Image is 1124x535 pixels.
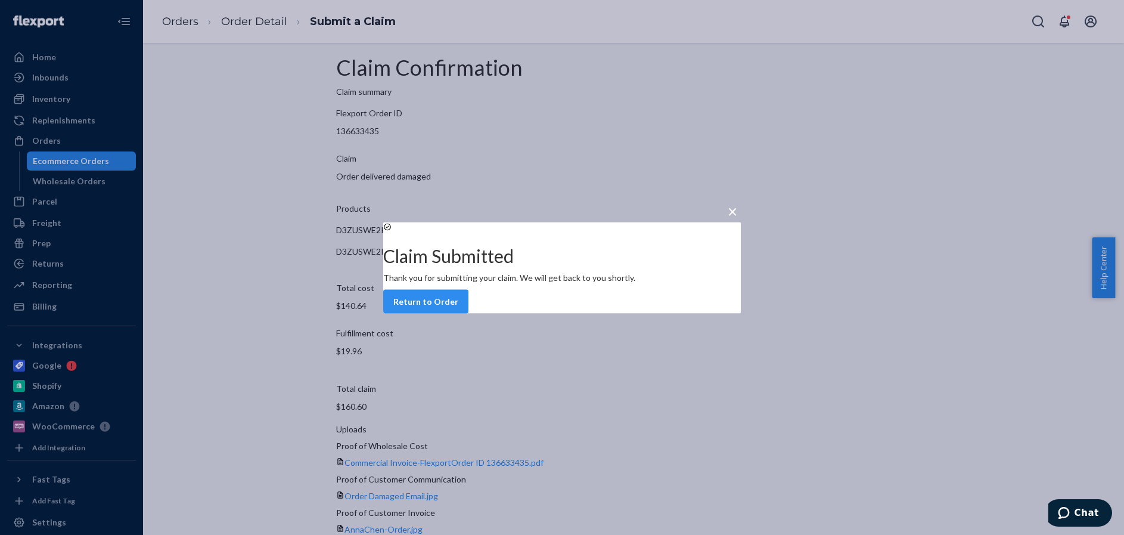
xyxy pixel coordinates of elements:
[383,246,741,265] h2: Claim Submitted
[383,289,468,313] button: Return to Order
[1048,499,1112,529] iframe: Opens a widget where you can chat to one of our agents
[383,271,741,283] p: Thank you for submitting your claim. We will get back to you shortly.
[728,200,737,221] span: ×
